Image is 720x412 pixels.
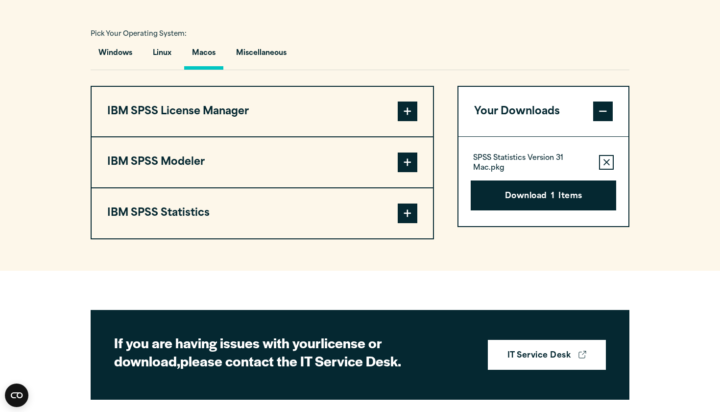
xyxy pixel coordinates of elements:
[228,42,294,70] button: Miscellaneous
[145,42,179,70] button: Linux
[5,384,28,407] svg: CookieBot Widget Icon
[507,350,571,362] strong: IT Service Desk
[458,87,628,137] button: Your Downloads
[92,188,433,238] button: IBM SPSS Statistics
[92,87,433,137] button: IBM SPSS License Manager
[114,333,382,371] strong: license or download,
[114,334,457,370] h2: If you are having issues with your please contact the IT Service Desk.
[551,190,554,203] span: 1
[471,180,616,211] button: Download1Items
[458,136,628,226] div: Your Downloads
[5,384,28,407] div: CookieBot Widget Contents
[473,154,591,173] p: SPSS Statistics Version 31 Mac.pkg
[184,42,223,70] button: Macos
[91,31,187,37] span: Pick Your Operating System:
[91,42,140,70] button: Windows
[5,384,28,407] button: Open CMP widget
[488,340,606,370] a: IT Service Desk
[92,137,433,187] button: IBM SPSS Modeler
